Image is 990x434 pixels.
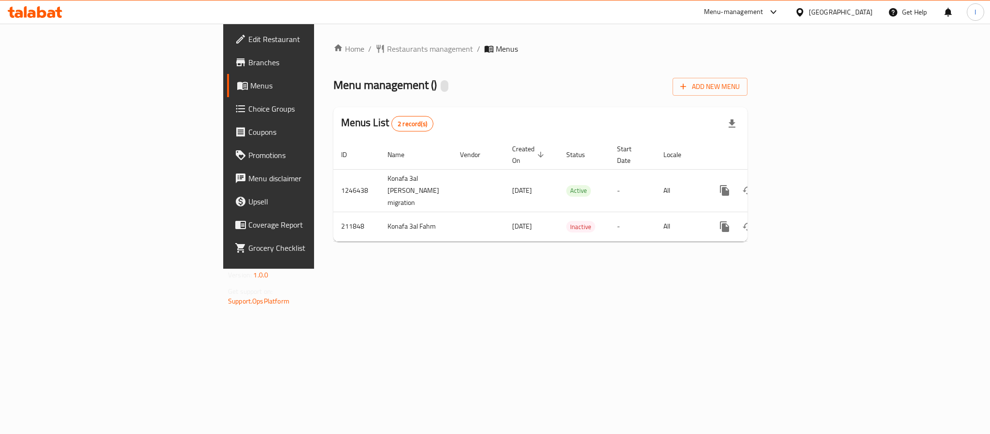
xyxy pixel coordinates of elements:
button: more [713,215,736,238]
button: Change Status [736,215,760,238]
span: Inactive [566,221,595,232]
a: Menus [227,74,388,97]
span: Grocery Checklist [248,242,381,254]
a: Branches [227,51,388,74]
span: Active [566,185,591,196]
span: Restaurants management [387,43,473,55]
div: [GEOGRAPHIC_DATA] [809,7,873,17]
span: Upsell [248,196,381,207]
span: Choice Groups [248,103,381,115]
div: Menu-management [704,6,763,18]
span: Menu disclaimer [248,173,381,184]
span: 2 record(s) [392,119,433,129]
button: Add New Menu [673,78,747,96]
span: Locale [663,149,694,160]
button: Change Status [736,179,760,202]
span: Branches [248,57,381,68]
td: All [656,212,705,241]
span: Get support on: [228,285,273,298]
li: / [477,43,480,55]
a: Support.OpsPlatform [228,295,289,307]
td: - [609,212,656,241]
a: Upsell [227,190,388,213]
button: more [713,179,736,202]
span: I [975,7,976,17]
span: Name [387,149,417,160]
a: Edit Restaurant [227,28,388,51]
a: Promotions [227,144,388,167]
span: Edit Restaurant [248,33,381,45]
a: Coupons [227,120,388,144]
td: Konafa 3al [PERSON_NAME] migration [380,169,452,212]
span: Menus [250,80,381,91]
a: Coverage Report [227,213,388,236]
span: Coverage Report [248,219,381,231]
th: Actions [705,140,814,170]
span: 1.0.0 [253,269,268,281]
td: - [609,169,656,212]
span: Menu management ( ) [333,74,437,96]
a: Restaurants management [375,43,473,55]
span: Version: [228,269,252,281]
div: Export file [720,112,744,135]
span: Promotions [248,149,381,161]
nav: breadcrumb [333,43,747,55]
a: Menu disclaimer [227,167,388,190]
span: Created On [512,143,547,166]
span: [DATE] [512,220,532,232]
td: All [656,169,705,212]
span: Status [566,149,598,160]
div: Active [566,185,591,197]
div: Total records count [391,116,433,131]
span: [DATE] [512,184,532,197]
span: ID [341,149,359,160]
h2: Menus List [341,116,433,131]
span: Add New Menu [680,81,740,93]
span: Start Date [617,143,644,166]
a: Choice Groups [227,97,388,120]
span: Menus [496,43,518,55]
a: Grocery Checklist [227,236,388,260]
table: enhanced table [333,140,814,242]
span: Vendor [460,149,493,160]
td: Konafa 3al Fahm [380,212,452,241]
span: Coupons [248,126,381,138]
